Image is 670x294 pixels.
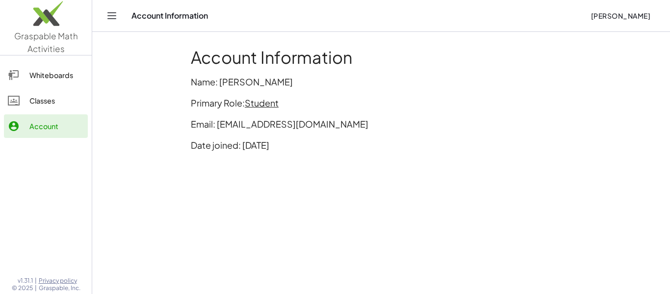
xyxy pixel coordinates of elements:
[29,120,84,132] div: Account
[191,75,571,88] p: Name: [PERSON_NAME]
[245,97,279,108] span: Student
[583,7,658,25] button: [PERSON_NAME]
[29,95,84,107] div: Classes
[591,11,650,20] span: [PERSON_NAME]
[35,277,37,285] span: |
[14,30,78,54] span: Graspable Math Activities
[39,284,80,292] span: Graspable, Inc.
[191,138,571,152] p: Date joined: [DATE]
[35,284,37,292] span: |
[29,69,84,81] div: Whiteboards
[18,277,33,285] span: v1.31.1
[4,63,88,87] a: Whiteboards
[4,114,88,138] a: Account
[104,8,120,24] button: Toggle navigation
[191,117,571,131] p: Email: [EMAIL_ADDRESS][DOMAIN_NAME]
[4,89,88,112] a: Classes
[39,277,80,285] a: Privacy policy
[191,96,571,109] p: Primary Role:
[191,48,571,67] h1: Account Information
[12,284,33,292] span: © 2025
